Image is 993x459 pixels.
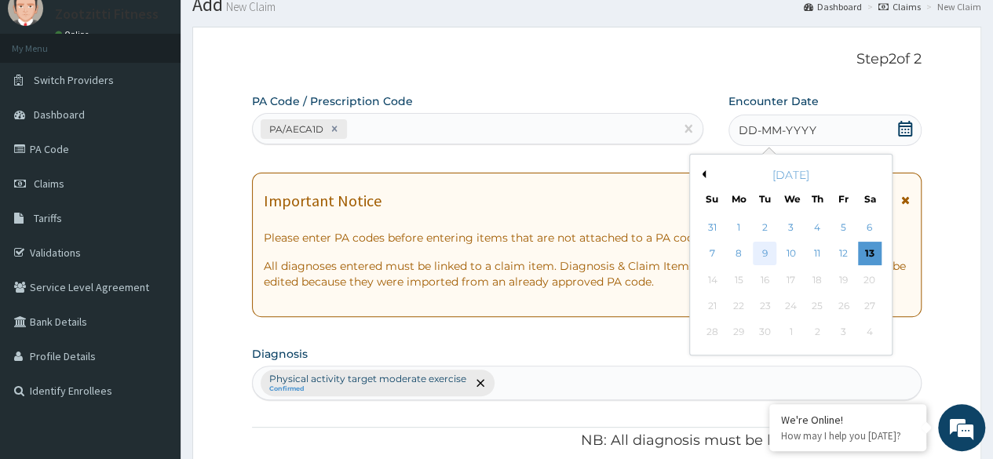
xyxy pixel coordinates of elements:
[779,294,802,318] div: Not available Wednesday, September 24th, 2025
[700,216,724,239] div: Choose Sunday, August 31st, 2025
[700,268,724,292] div: Not available Sunday, September 14th, 2025
[55,7,159,21] p: Zootzitti Fitness
[857,321,881,344] div: Not available Saturday, October 4th, 2025
[831,242,855,266] div: Choose Friday, September 12th, 2025
[758,192,771,206] div: Tu
[805,216,829,239] div: Choose Thursday, September 4th, 2025
[857,242,881,266] div: Choose Saturday, September 13th, 2025
[857,294,881,318] div: Not available Saturday, September 27th, 2025
[8,298,299,353] textarea: Type your message and hit 'Enter'
[257,8,295,46] div: Minimize live chat window
[779,321,802,344] div: Not available Wednesday, October 1st, 2025
[831,321,855,344] div: Not available Friday, October 3rd, 2025
[831,268,855,292] div: Not available Friday, September 19th, 2025
[252,346,308,362] label: Diagnosis
[805,268,829,292] div: Not available Thursday, September 18th, 2025
[728,93,819,109] label: Encounter Date
[34,73,114,87] span: Switch Providers
[781,413,915,427] div: We're Online!
[784,192,798,206] div: We
[831,216,855,239] div: Choose Friday, September 5th, 2025
[779,268,802,292] div: Not available Wednesday, September 17th, 2025
[696,167,885,183] div: [DATE]
[264,258,910,290] p: All diagnoses entered must be linked to a claim item. Diagnosis & Claim Items that are visible bu...
[223,1,276,13] small: New Claim
[91,133,217,291] span: We're online!
[739,122,816,138] span: DD-MM-YYYY
[753,294,776,318] div: Not available Tuesday, September 23rd, 2025
[265,120,326,138] div: PA/AECA1D
[863,192,876,206] div: Sa
[753,268,776,292] div: Not available Tuesday, September 16th, 2025
[753,321,776,344] div: Not available Tuesday, September 30th, 2025
[34,211,62,225] span: Tariffs
[252,51,922,68] p: Step 2 of 2
[34,177,64,191] span: Claims
[727,242,750,266] div: Choose Monday, September 8th, 2025
[779,216,802,239] div: Choose Wednesday, September 3rd, 2025
[779,242,802,266] div: Choose Wednesday, September 10th, 2025
[732,192,745,206] div: Mo
[264,230,910,246] p: Please enter PA codes before entering items that are not attached to a PA code
[264,192,382,209] h1: Important Notice
[781,429,915,443] p: How may I help you today?
[34,107,85,122] span: Dashboard
[727,294,750,318] div: Not available Monday, September 22nd, 2025
[698,170,706,178] button: Previous Month
[699,215,882,346] div: month 2025-09
[727,216,750,239] div: Choose Monday, September 1st, 2025
[810,192,823,206] div: Th
[837,192,850,206] div: Fr
[727,321,750,344] div: Not available Monday, September 29th, 2025
[727,268,750,292] div: Not available Monday, September 15th, 2025
[857,216,881,239] div: Choose Saturday, September 6th, 2025
[753,242,776,266] div: Choose Tuesday, September 9th, 2025
[29,78,64,118] img: d_794563401_company_1708531726252_794563401
[82,88,264,108] div: Chat with us now
[55,29,93,40] a: Online
[700,321,724,344] div: Not available Sunday, September 28th, 2025
[252,431,922,451] p: NB: All diagnosis must be linked to a claim item
[700,242,724,266] div: Choose Sunday, September 7th, 2025
[857,268,881,292] div: Not available Saturday, September 20th, 2025
[700,294,724,318] div: Not available Sunday, September 21st, 2025
[753,216,776,239] div: Choose Tuesday, September 2nd, 2025
[705,192,718,206] div: Su
[252,93,413,109] label: PA Code / Prescription Code
[805,321,829,344] div: Not available Thursday, October 2nd, 2025
[805,242,829,266] div: Choose Thursday, September 11th, 2025
[805,294,829,318] div: Not available Thursday, September 25th, 2025
[831,294,855,318] div: Not available Friday, September 26th, 2025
